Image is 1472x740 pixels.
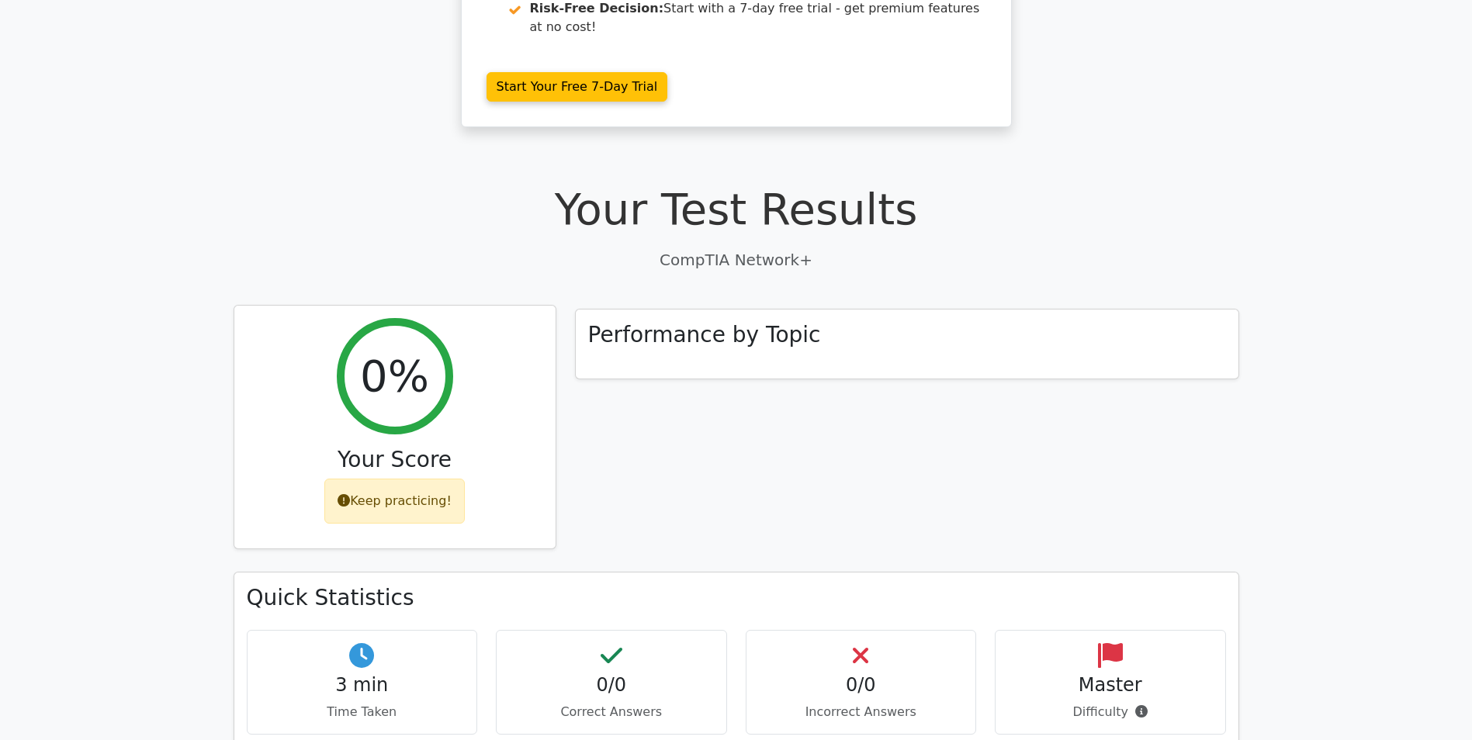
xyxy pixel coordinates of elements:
[1008,703,1213,721] p: Difficulty
[509,674,714,697] h4: 0/0
[260,703,465,721] p: Time Taken
[360,350,429,402] h2: 0%
[588,322,821,348] h3: Performance by Topic
[324,479,465,524] div: Keep practicing!
[759,703,964,721] p: Incorrect Answers
[759,674,964,697] h4: 0/0
[247,447,543,473] h3: Your Score
[234,248,1239,271] p: CompTIA Network+
[234,183,1239,235] h1: Your Test Results
[247,585,1226,611] h3: Quick Statistics
[487,72,668,102] a: Start Your Free 7-Day Trial
[260,674,465,697] h4: 3 min
[1008,674,1213,697] h4: Master
[509,703,714,721] p: Correct Answers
